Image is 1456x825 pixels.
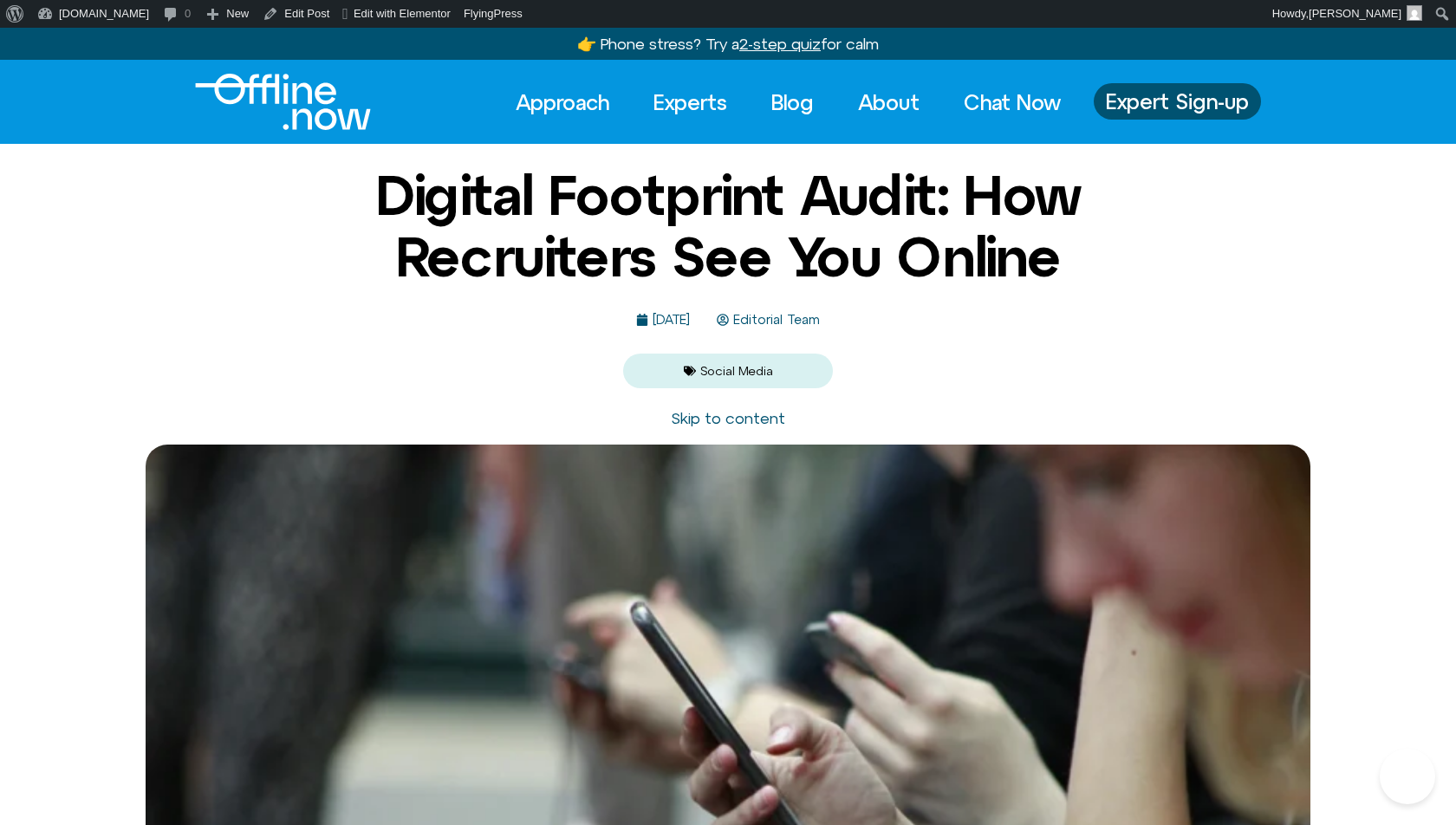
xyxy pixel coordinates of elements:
iframe: Botpress [1380,749,1435,804]
div: Logo [195,74,341,130]
span: Edit with Elementor [354,7,451,20]
a: Chat Now [948,83,1076,121]
span: Editorial Team [729,313,820,328]
u: 2-step quiz [739,35,821,53]
a: Social Media [700,364,773,378]
a: Skip to content [671,409,785,427]
a: Experts [638,83,743,121]
a: 👉 Phone stress? Try a2-step quizfor calm [577,35,879,53]
span: Expert Sign-up [1106,90,1249,113]
span: [PERSON_NAME] [1309,7,1401,20]
nav: Menu [500,83,1076,121]
a: Approach [500,83,625,121]
h1: Digital Footprint Audit: How Recruiters See You Online [308,165,1148,287]
a: Blog [756,83,829,121]
a: About [842,83,935,121]
time: [DATE] [653,312,690,327]
a: [DATE] [636,313,690,328]
img: Offline.Now logo in white. Text of the words offline.now with a line going through the "O" [195,74,371,130]
a: Editorial Team [717,313,820,328]
a: Expert Sign-up [1094,83,1261,120]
